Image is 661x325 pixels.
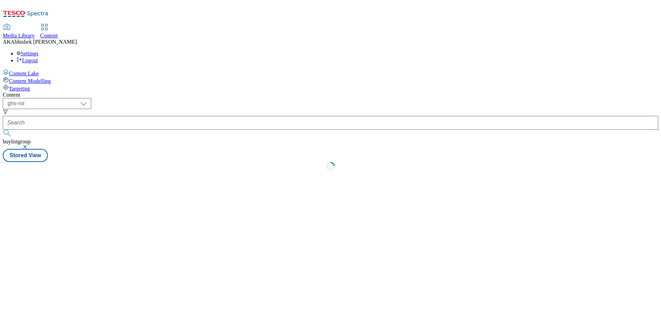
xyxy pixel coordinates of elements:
[9,86,30,91] span: Targeting
[17,51,39,56] a: Settings
[3,24,35,39] a: Media Library
[3,39,11,45] span: AK
[9,78,51,84] span: Content Modelling
[3,33,35,39] span: Media Library
[3,116,658,130] input: Search
[40,24,58,39] a: Content
[3,149,48,162] button: Stored View
[40,33,58,39] span: Content
[3,77,658,84] a: Content Modelling
[3,69,658,77] a: Content Lake
[3,84,658,92] a: Targeting
[3,109,8,115] svg: Search Filters
[11,39,77,45] span: Abhishek [PERSON_NAME]
[9,71,39,76] span: Content Lake
[3,139,31,144] span: buylistgroup
[17,57,38,63] a: Logout
[3,92,658,98] div: Content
